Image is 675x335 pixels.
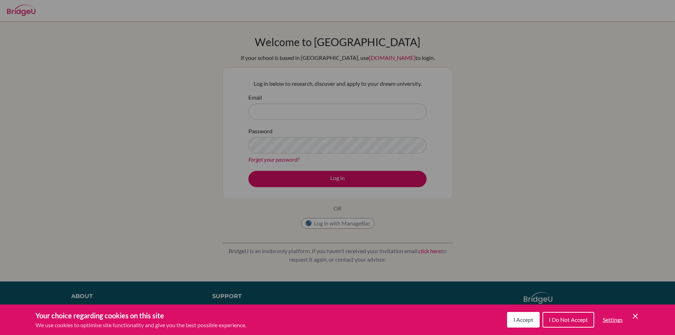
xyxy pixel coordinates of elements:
p: We use cookies to optimise site functionality and give you the best possible experience. [35,321,246,329]
span: I Accept [513,316,533,323]
h3: Your choice regarding cookies on this site [35,310,246,321]
button: I Accept [507,312,540,328]
span: Settings [603,316,623,323]
button: I Do Not Accept [542,312,594,328]
button: Settings [597,313,628,327]
button: Save and close [631,312,640,320]
span: I Do Not Accept [549,316,588,323]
